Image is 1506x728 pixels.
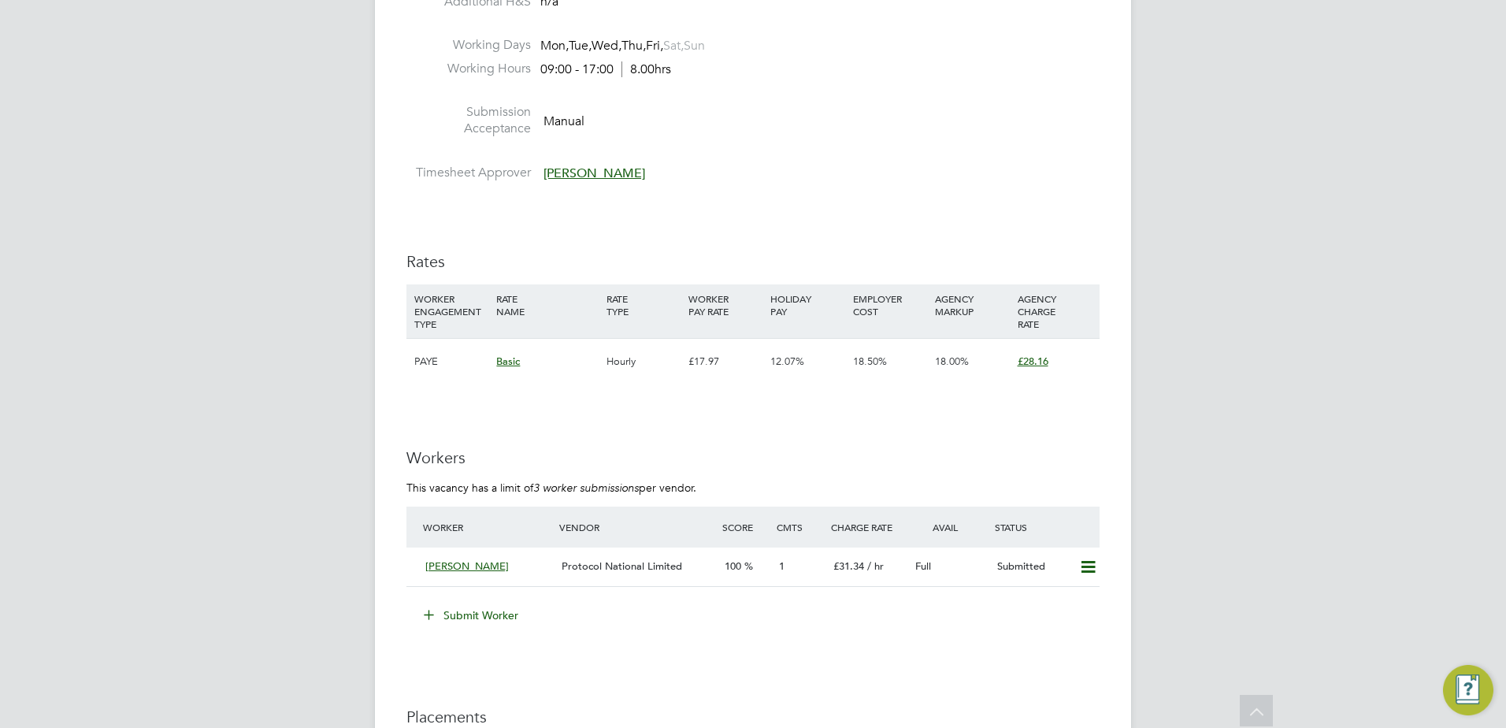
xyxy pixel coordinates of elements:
em: 3 worker submissions [533,481,639,495]
span: £31.34 [833,559,864,573]
span: 100 [725,559,741,573]
span: Wed, [592,38,621,54]
div: WORKER ENGAGEMENT TYPE [410,284,492,338]
div: AGENCY MARKUP [931,284,1013,325]
div: Worker [419,513,555,541]
span: Manual [543,113,584,129]
span: 1 [779,559,785,573]
span: Basic [496,355,520,368]
div: Submitted [991,554,1073,580]
span: Tue, [569,38,592,54]
div: RATE TYPE [603,284,684,325]
label: Working Days [406,37,531,54]
div: HOLIDAY PAY [766,284,848,325]
span: Fri, [646,38,663,54]
div: Vendor [555,513,718,541]
span: Sun [684,38,705,54]
label: Timesheet Approver [406,165,531,181]
span: / hr [867,559,884,573]
div: Cmts [773,513,827,541]
span: 18.00% [935,355,969,368]
span: 8.00hrs [621,61,671,77]
div: Score [718,513,773,541]
div: 09:00 - 17:00 [540,61,671,78]
span: Thu, [621,38,646,54]
div: RATE NAME [492,284,602,325]
h3: Workers [406,448,1100,468]
span: 18.50% [853,355,887,368]
span: Mon, [540,38,569,54]
div: Status [991,513,1100,541]
label: Working Hours [406,61,531,77]
h3: Rates [406,251,1100,272]
div: Avail [909,513,991,541]
div: PAYE [410,339,492,384]
div: Charge Rate [827,513,909,541]
label: Submission Acceptance [406,104,531,137]
div: WORKER PAY RATE [684,284,766,325]
div: Hourly [603,339,684,384]
span: Protocol National Limited [562,559,682,573]
div: EMPLOYER COST [849,284,931,325]
span: [PERSON_NAME] [543,165,645,181]
p: This vacancy has a limit of per vendor. [406,481,1100,495]
button: Submit Worker [413,603,531,628]
div: AGENCY CHARGE RATE [1014,284,1096,338]
span: Full [915,559,931,573]
span: £28.16 [1018,355,1048,368]
h3: Placements [406,707,1100,727]
span: 12.07% [770,355,804,368]
div: £17.97 [684,339,766,384]
span: Sat, [663,38,684,54]
button: Engage Resource Center [1443,665,1493,715]
span: [PERSON_NAME] [425,559,509,573]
